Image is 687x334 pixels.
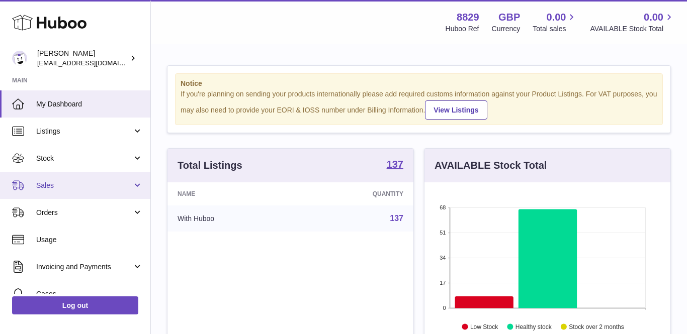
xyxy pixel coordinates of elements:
a: 0.00 AVAILABLE Stock Total [590,11,675,34]
a: 0.00 Total sales [533,11,577,34]
span: Cases [36,289,143,299]
span: Sales [36,181,132,190]
text: Stock over 2 months [569,323,624,330]
span: 0.00 [644,11,663,24]
span: Stock [36,154,132,163]
text: Low Stock [470,323,498,330]
td: With Huboo [167,205,297,232]
div: Currency [492,24,521,34]
text: 17 [440,280,446,286]
span: AVAILABLE Stock Total [590,24,675,34]
span: Usage [36,235,143,245]
text: 0 [443,305,446,311]
strong: 8829 [457,11,479,24]
div: [PERSON_NAME] [37,49,128,68]
span: 0.00 [547,11,566,24]
a: Log out [12,296,138,314]
text: 68 [440,204,446,210]
img: commandes@kpmatech.com [12,51,27,66]
a: 137 [390,214,403,222]
strong: Notice [181,79,657,88]
a: 137 [387,159,403,171]
h3: Total Listings [178,159,242,172]
text: Healthy stock [516,323,552,330]
span: My Dashboard [36,99,143,109]
strong: GBP [498,11,520,24]
span: Invoicing and Payments [36,262,132,272]
h3: AVAILABLE Stock Total [435,159,547,172]
a: View Listings [425,100,487,120]
span: Orders [36,208,132,217]
text: 34 [440,255,446,261]
div: Huboo Ref [446,24,479,34]
strong: 137 [387,159,403,169]
th: Quantity [297,182,413,205]
span: Listings [36,127,132,136]
text: 51 [440,230,446,236]
th: Name [167,182,297,205]
span: Total sales [533,24,577,34]
div: If you're planning on sending your products internationally please add required customs informati... [181,89,657,120]
span: [EMAIL_ADDRESS][DOMAIN_NAME] [37,59,148,67]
